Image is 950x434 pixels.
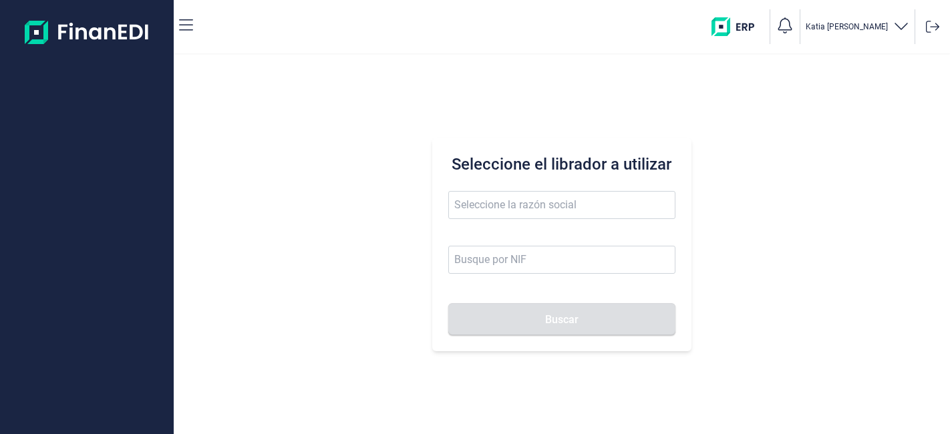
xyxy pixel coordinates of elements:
h3: Seleccione el librador a utilizar [448,154,675,175]
img: Logo de aplicación [25,11,150,53]
button: Katia [PERSON_NAME] [806,17,909,37]
input: Busque por NIF [448,246,675,274]
p: Katia [PERSON_NAME] [806,21,888,32]
img: erp [711,17,764,36]
span: Buscar [545,314,579,324]
input: Seleccione la razón social [448,191,675,219]
button: Buscar [448,303,675,335]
